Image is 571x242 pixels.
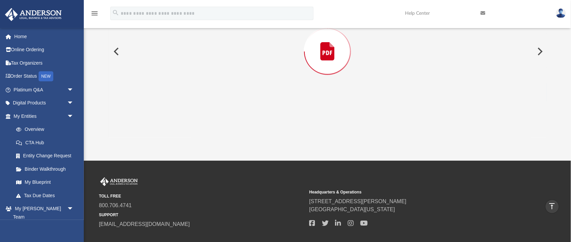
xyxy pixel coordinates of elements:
a: Binder Walkthrough [9,162,84,176]
a: Entity Change Request [9,149,84,163]
a: vertical_align_top [545,199,559,214]
i: menu [91,9,99,17]
small: Headquarters & Operations [309,189,515,195]
a: Digital Productsarrow_drop_down [5,96,84,110]
a: Order StatusNEW [5,70,84,83]
div: NEW [39,71,53,81]
i: vertical_align_top [548,202,556,210]
a: Tax Due Dates [9,189,84,202]
a: [STREET_ADDRESS][PERSON_NAME] [309,198,406,204]
span: arrow_drop_down [67,96,80,110]
img: User Pic [556,8,566,18]
a: [GEOGRAPHIC_DATA][US_STATE] [309,207,395,212]
a: Home [5,30,84,43]
a: CTA Hub [9,136,84,149]
a: Platinum Q&Aarrow_drop_down [5,83,84,96]
img: Anderson Advisors Platinum Portal [3,8,64,21]
a: Online Ordering [5,43,84,57]
span: arrow_drop_down [67,202,80,216]
span: arrow_drop_down [67,109,80,123]
a: Overview [9,123,84,136]
a: [EMAIL_ADDRESS][DOMAIN_NAME] [99,221,190,227]
button: Next File [532,42,547,61]
a: 800.706.4741 [99,203,132,208]
i: search [112,9,119,16]
small: SUPPORT [99,212,304,218]
span: arrow_drop_down [67,83,80,97]
a: My [PERSON_NAME] Teamarrow_drop_down [5,202,80,224]
a: My Entitiesarrow_drop_down [5,109,84,123]
small: TOLL FREE [99,193,304,199]
button: Previous File [108,42,123,61]
a: menu [91,13,99,17]
a: Tax Organizers [5,56,84,70]
a: My Blueprint [9,176,80,189]
img: Anderson Advisors Platinum Portal [99,177,139,186]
